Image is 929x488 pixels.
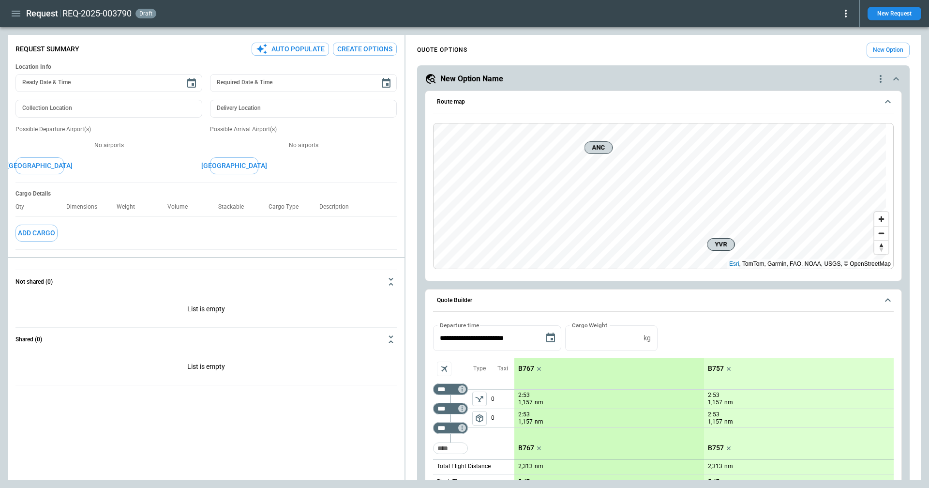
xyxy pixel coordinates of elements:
span: Type of sector [472,392,487,406]
p: 2:53 [708,392,719,399]
h6: Shared (0) [15,336,42,343]
p: Type [473,365,486,373]
p: Qty [15,203,32,211]
p: nm [724,398,733,407]
p: Dimensions [66,203,105,211]
button: [GEOGRAPHIC_DATA] [15,157,64,174]
p: kg [644,334,651,342]
p: nm [535,398,543,407]
h6: Not shared (0) [15,279,53,285]
p: Total Flight Distance [437,462,491,471]
p: Volume [167,203,195,211]
button: Shared (0) [15,328,397,351]
span: Type of sector [472,411,487,426]
button: Zoom in [874,212,888,226]
span: YVR [712,240,731,249]
p: nm [724,418,733,426]
h2: REQ-2025-003790 [62,8,132,19]
button: Choose date [182,74,201,93]
button: Reset bearing to north [874,240,888,254]
button: Zoom out [874,226,888,240]
h6: Cargo Details [15,190,397,198]
p: 2:53 [708,411,719,418]
h1: Request [26,8,58,19]
p: 0 [491,390,514,409]
p: 1,157 [708,398,722,407]
p: List is empty [15,293,397,327]
div: Too short [433,442,468,454]
p: Possible Arrival Airport(s) [210,125,397,134]
p: Block Time [437,478,465,486]
h5: New Option Name [440,74,503,84]
p: Possible Departure Airport(s) [15,125,202,134]
button: Not shared (0) [15,270,397,293]
button: New Option [867,43,910,58]
canvas: Map [434,123,886,269]
div: , TomTom, Garmin, FAO, NOAA, USGS, © OpenStreetMap [729,259,891,269]
span: package_2 [475,413,484,423]
button: Route map [433,91,894,113]
p: Weight [117,203,143,211]
div: Not shared (0) [15,293,397,327]
button: New Request [868,7,921,20]
p: 5:47 [518,478,530,486]
p: B757 [708,365,724,373]
div: quote-option-actions [875,73,886,85]
span: Aircraft selection [437,362,451,376]
div: Not found [433,403,468,414]
span: draft [137,10,154,17]
p: 5:47 [708,478,719,486]
p: Taxi [497,365,508,373]
p: 2:53 [518,392,530,399]
p: No airports [210,141,397,150]
p: B757 [708,444,724,452]
div: Not found [433,383,468,395]
h6: Route map [437,99,465,105]
label: Departure time [440,321,479,329]
div: Not found [433,422,468,434]
p: B767 [518,365,534,373]
a: Esri [729,260,739,267]
label: Cargo Weight [572,321,607,329]
button: Choose date, selected date is Sep 12, 2025 [541,328,560,348]
p: 2:53 [518,411,530,418]
p: List is empty [15,351,397,385]
h6: Location Info [15,63,397,71]
p: nm [724,462,733,471]
p: 1,157 [708,418,722,426]
p: No airports [15,141,202,150]
button: left aligned [472,392,487,406]
p: nm [535,462,543,471]
button: left aligned [472,411,487,426]
button: Auto Populate [252,43,329,56]
p: Cargo Type [269,203,306,211]
p: B767 [518,444,534,452]
button: Create Options [333,43,397,56]
p: Description [319,203,357,211]
p: Stackable [218,203,252,211]
p: 0 [491,409,514,427]
h4: QUOTE OPTIONS [417,48,467,52]
p: nm [535,418,543,426]
button: Add Cargo [15,225,58,242]
p: Request Summary [15,45,79,53]
span: ANC [589,143,609,152]
div: Not shared (0) [15,351,397,385]
p: 2,313 [518,463,533,470]
button: [GEOGRAPHIC_DATA] [210,157,258,174]
p: 1,157 [518,398,533,407]
p: 1,157 [518,418,533,426]
button: Quote Builder [433,290,894,312]
p: 2,313 [708,463,722,470]
button: New Option Namequote-option-actions [425,73,902,85]
h6: Quote Builder [437,297,472,304]
button: Choose date [376,74,396,93]
div: Route map [433,123,894,269]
